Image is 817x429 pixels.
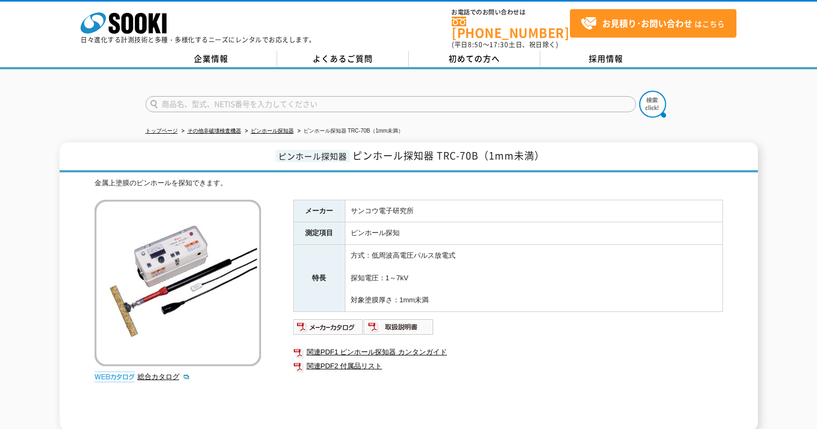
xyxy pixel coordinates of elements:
td: サンコウ電子研究所 [345,200,722,222]
span: ピンホール探知器 TRC-70B（1mm未満） [352,148,545,163]
div: 金属上塗膜のピンホールを探知できます。 [95,178,723,189]
img: 取扱説明書 [364,318,434,336]
a: 企業情報 [146,51,277,67]
input: 商品名、型式、NETIS番号を入力してください [146,96,636,112]
a: ピンホール探知器 [251,128,294,134]
a: 関連PDF1 ピンホール探知器 カンタンガイド [293,345,723,359]
th: メーカー [293,200,345,222]
img: webカタログ [95,372,135,382]
strong: お見積り･お問い合わせ [602,17,692,30]
span: 17:30 [489,40,509,49]
img: メーカーカタログ [293,318,364,336]
a: 関連PDF2 付属品リスト [293,359,723,373]
span: お電話でのお問い合わせは [452,9,570,16]
li: ピンホール探知器 TRC-70B（1mm未満） [295,126,404,137]
a: メーカーカタログ [293,325,364,333]
a: 初めての方へ [409,51,540,67]
span: ピンホール探知器 [276,150,350,162]
td: 方式：低周波高電圧パルス放電式 探知電圧：1～7kV 対象塗膜厚さ：1mm未満 [345,245,722,312]
span: 初めての方へ [449,53,500,64]
a: [PHONE_NUMBER] [452,17,570,39]
img: btn_search.png [639,91,666,118]
a: よくあるご質問 [277,51,409,67]
a: 取扱説明書 [364,325,434,333]
img: ピンホール探知器 TRC-70B（1mm未満） [95,200,261,366]
a: 採用情報 [540,51,672,67]
p: 日々進化する計測技術と多種・多様化するニーズにレンタルでお応えします。 [81,37,316,43]
th: 特長 [293,245,345,312]
a: 総合カタログ [138,373,190,381]
td: ピンホール探知 [345,222,722,245]
th: 測定項目 [293,222,345,245]
a: お見積り･お問い合わせはこちら [570,9,736,38]
span: 8:50 [468,40,483,49]
a: トップページ [146,128,178,134]
span: (平日 ～ 土日、祝日除く) [452,40,558,49]
a: その他非破壊検査機器 [187,128,241,134]
span: はこちら [581,16,725,32]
